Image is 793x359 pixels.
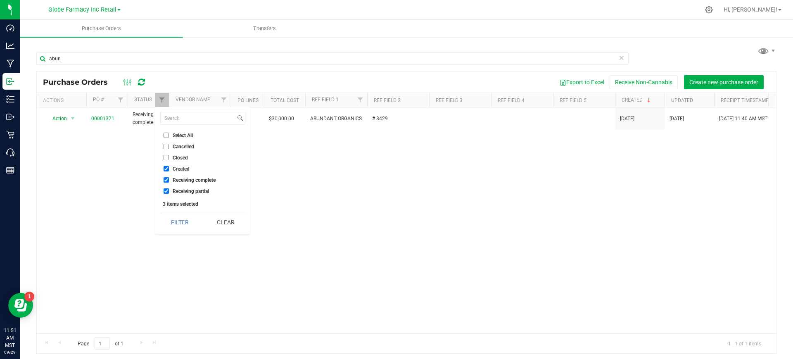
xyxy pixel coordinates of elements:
[610,75,678,89] button: Receive Non-Cannabis
[183,20,346,37] a: Transfers
[164,188,169,194] input: Receiving partial
[20,20,183,37] a: Purchase Orders
[620,115,634,123] span: [DATE]
[372,115,424,123] span: # 3429
[133,111,164,126] span: Receiving complete
[176,97,210,102] a: Vendor Name
[71,337,130,350] span: Page of 1
[206,213,245,231] button: Clear
[670,115,684,123] span: [DATE]
[689,79,758,86] span: Create new purchase order
[68,113,78,124] span: select
[163,201,243,207] div: 3 items selected
[719,115,767,123] span: [DATE] 11:40 AM MST
[619,52,624,63] span: Clear
[173,144,194,149] span: Cancelled
[310,115,362,123] span: ABUNDANT ORGANICS
[173,189,209,194] span: Receiving partial
[498,97,525,103] a: Ref Field 4
[43,78,116,87] span: Purchase Orders
[48,6,116,13] span: Globe Farmacy Inc Retail
[91,116,114,121] a: 00001371
[354,93,367,107] a: Filter
[6,131,14,139] inline-svg: Retail
[6,77,14,86] inline-svg: Inbound
[164,166,169,171] input: Created
[684,75,764,89] button: Create new purchase order
[161,112,235,124] input: Search
[4,349,16,355] p: 09/29
[93,97,104,102] a: PO #
[671,97,693,103] a: Updated
[160,213,200,231] button: Filter
[436,97,463,103] a: Ref Field 3
[173,178,216,183] span: Receiving complete
[155,93,169,107] a: Filter
[6,166,14,174] inline-svg: Reports
[164,155,169,160] input: Closed
[4,327,16,349] p: 11:51 AM MST
[269,115,294,123] span: $30,000.00
[554,75,610,89] button: Export to Excel
[6,148,14,157] inline-svg: Call Center
[95,337,109,350] input: 1
[6,24,14,32] inline-svg: Dashboard
[173,155,188,160] span: Closed
[374,97,401,103] a: Ref Field 2
[24,292,34,302] iframe: Resource center unread badge
[6,113,14,121] inline-svg: Outbound
[704,6,714,14] div: Manage settings
[164,133,169,138] input: Select All
[242,25,287,32] span: Transfers
[114,93,128,107] a: Filter
[217,93,231,107] a: Filter
[45,113,67,124] span: Action
[8,293,33,318] iframe: Resource center
[173,133,193,138] span: Select All
[6,42,14,50] inline-svg: Analytics
[6,59,14,68] inline-svg: Manufacturing
[164,177,169,183] input: Receiving complete
[43,97,83,103] div: Actions
[722,337,768,349] span: 1 - 1 of 1 items
[237,97,259,103] a: PO Lines
[271,97,299,103] a: Total Cost
[724,6,777,13] span: Hi, [PERSON_NAME]!
[71,25,132,32] span: Purchase Orders
[312,97,339,102] a: Ref Field 1
[134,97,152,102] a: Status
[36,52,629,65] input: Search Purchase Order ID, Vendor Name and Ref Field 1
[173,166,190,171] span: Created
[622,97,652,103] a: Created
[560,97,586,103] a: Ref Field 5
[6,95,14,103] inline-svg: Inventory
[164,144,169,149] input: Cancelled
[721,97,769,103] a: Receipt Timestamp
